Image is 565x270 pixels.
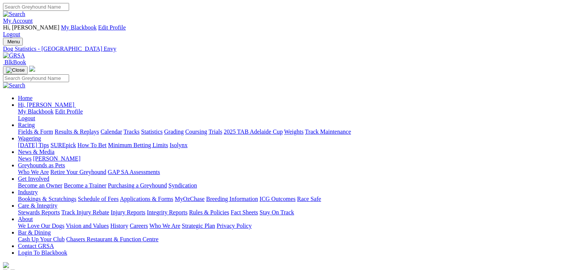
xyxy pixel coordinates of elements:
a: Edit Profile [98,24,126,31]
a: History [110,223,128,229]
a: Greyhounds as Pets [18,162,65,168]
a: Login To Blackbook [18,249,67,256]
a: Cash Up Your Club [18,236,65,242]
a: About [18,216,33,222]
a: Logout [3,31,20,37]
a: Care & Integrity [18,202,58,209]
a: Wagering [18,135,41,142]
input: Search [3,3,69,11]
a: Industry [18,189,38,195]
div: Bar & Dining [18,236,562,243]
span: BlkBook [4,59,26,65]
a: How To Bet [78,142,107,148]
a: ICG Outcomes [260,196,295,202]
div: Greyhounds as Pets [18,169,562,176]
img: GRSA [3,52,25,59]
button: Toggle navigation [3,66,28,74]
a: Stewards Reports [18,209,60,215]
a: SUREpick [50,142,76,148]
div: Hi, [PERSON_NAME] [18,108,562,122]
a: My Blackbook [18,108,54,115]
img: logo-grsa-white.png [29,66,35,72]
a: My Account [3,18,33,24]
a: Coursing [185,128,207,135]
button: Toggle navigation [3,38,23,46]
a: Edit Profile [55,108,83,115]
a: Become a Trainer [64,182,106,189]
div: My Account [3,24,562,38]
div: Racing [18,128,562,135]
a: Tracks [124,128,140,135]
a: Statistics [141,128,163,135]
a: Dog Statistics - [GEOGRAPHIC_DATA] Envy [3,46,562,52]
a: Hi, [PERSON_NAME] [18,102,76,108]
a: My Blackbook [61,24,97,31]
a: Breeding Information [206,196,258,202]
a: Trials [208,128,222,135]
span: Hi, [PERSON_NAME] [18,102,74,108]
a: Who We Are [18,169,49,175]
div: Wagering [18,142,562,149]
a: We Love Our Dogs [18,223,64,229]
a: Bar & Dining [18,229,51,236]
a: BlkBook [3,59,26,65]
img: Search [3,11,25,18]
a: Integrity Reports [147,209,187,215]
span: Hi, [PERSON_NAME] [3,24,59,31]
a: Track Maintenance [305,128,351,135]
a: [DATE] Tips [18,142,49,148]
a: Retire Your Greyhound [50,169,106,175]
a: Purchasing a Greyhound [108,182,167,189]
a: Weights [284,128,304,135]
span: Menu [7,39,20,44]
div: Get Involved [18,182,562,189]
a: Get Involved [18,176,49,182]
a: Home [18,95,32,101]
a: [PERSON_NAME] [33,155,80,162]
a: Bookings & Scratchings [18,196,76,202]
img: Close [6,67,25,73]
img: logo-grsa-white.png [3,262,9,268]
img: Search [3,82,25,89]
div: Industry [18,196,562,202]
a: Track Injury Rebate [61,209,109,215]
a: Syndication [168,182,197,189]
a: Contact GRSA [18,243,54,249]
a: Stay On Track [260,209,294,215]
a: Schedule of Fees [78,196,118,202]
a: Rules & Policies [189,209,229,215]
a: Injury Reports [111,209,145,215]
div: Care & Integrity [18,209,562,216]
a: GAP SA Assessments [108,169,160,175]
a: Strategic Plan [182,223,215,229]
a: News [18,155,31,162]
input: Search [3,74,69,82]
a: Minimum Betting Limits [108,142,168,148]
a: Careers [130,223,148,229]
a: Applications & Forms [120,196,173,202]
a: Calendar [100,128,122,135]
a: Racing [18,122,35,128]
a: Fields & Form [18,128,53,135]
div: News & Media [18,155,562,162]
a: Race Safe [297,196,321,202]
a: News & Media [18,149,55,155]
a: Chasers Restaurant & Function Centre [66,236,158,242]
a: Become an Owner [18,182,62,189]
a: Who We Are [149,223,180,229]
a: MyOzChase [175,196,205,202]
a: Results & Replays [55,128,99,135]
a: Grading [164,128,184,135]
a: 2025 TAB Adelaide Cup [224,128,283,135]
a: Logout [18,115,35,121]
a: Isolynx [170,142,187,148]
a: Fact Sheets [231,209,258,215]
div: About [18,223,562,229]
a: Privacy Policy [217,223,252,229]
a: Vision and Values [66,223,109,229]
